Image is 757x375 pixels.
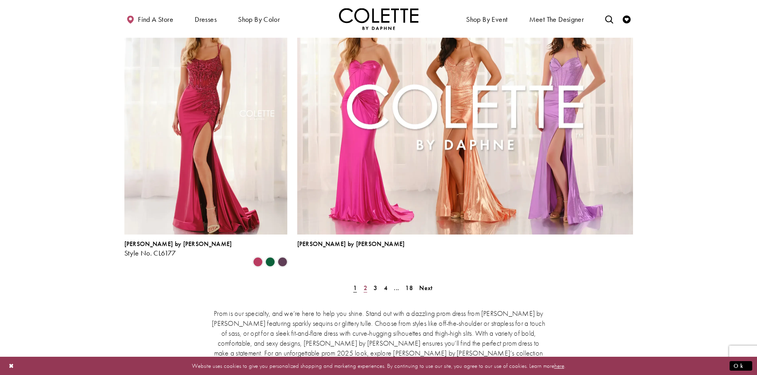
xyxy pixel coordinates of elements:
[339,8,418,30] a: Visit Home Page
[403,282,415,294] a: Page 18
[405,284,413,292] span: 18
[730,361,752,371] button: Submit Dialog
[466,15,507,23] span: Shop By Event
[238,15,280,23] span: Shop by color
[384,284,387,292] span: 4
[236,8,282,30] span: Shop by color
[464,8,509,30] span: Shop By Event
[361,282,370,294] a: Page 2
[621,8,633,30] a: Check Wishlist
[124,240,232,257] div: Colette by Daphne Style No. CL6177
[297,240,405,248] span: [PERSON_NAME] by [PERSON_NAME]
[124,248,176,258] span: Style No. CL6177
[394,284,399,292] span: ...
[57,360,700,371] p: Website uses cookies to give you personalized shopping and marketing experiences. By continuing t...
[210,308,548,368] p: Prom is our specialty, and we’re here to help you shine. Stand out with a dazzling prom dress fro...
[339,8,418,30] img: Colette by Daphne
[195,15,217,23] span: Dresses
[529,15,584,23] span: Meet the designer
[371,282,379,294] a: Page 3
[391,282,401,294] a: ...
[374,284,377,292] span: 3
[554,362,564,369] a: here
[527,8,586,30] a: Meet the designer
[5,359,18,373] button: Close Dialog
[351,282,359,294] span: Current Page
[381,282,390,294] a: Page 4
[124,8,175,30] a: Find a store
[278,257,287,267] i: Plum
[353,284,357,292] span: 1
[419,284,432,292] span: Next
[265,257,275,267] i: Hunter Green
[253,257,263,267] i: Berry
[417,282,435,294] a: Next Page
[364,284,367,292] span: 2
[603,8,615,30] a: Toggle search
[124,240,232,248] span: [PERSON_NAME] by [PERSON_NAME]
[138,15,173,23] span: Find a store
[193,8,219,30] span: Dresses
